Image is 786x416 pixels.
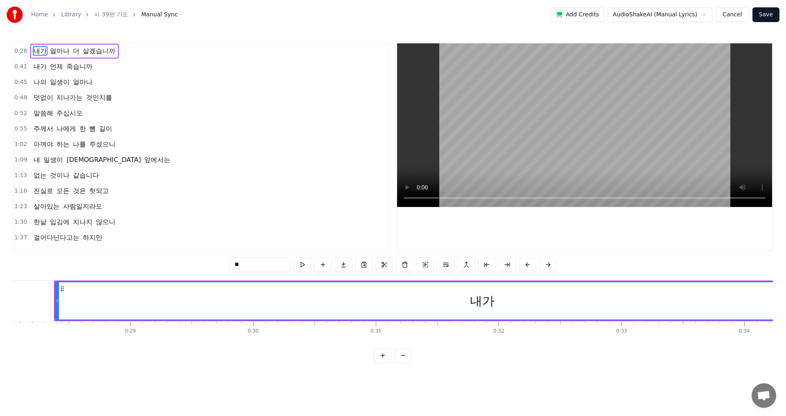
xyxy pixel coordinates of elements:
[49,46,70,56] span: 얼마나
[33,62,47,71] span: 내가
[72,46,80,56] span: 더
[33,46,47,56] span: 내가
[98,124,113,133] span: 길이
[72,171,100,180] span: 같습니다
[88,139,116,149] span: 주셨으니
[65,62,93,71] span: 죽습니까
[33,124,54,133] span: 주께서
[72,186,87,196] span: 것은
[88,186,110,196] span: 헛되고
[65,155,142,164] span: [DEMOGRAPHIC_DATA]
[31,11,178,19] nav: breadcrumb
[49,62,64,71] span: 언제
[493,328,504,335] div: 0:32
[7,7,23,23] img: youka
[146,248,167,258] span: 오라기
[33,108,54,118] span: 말씀해
[14,202,27,211] span: 1:23
[33,171,47,180] span: 없는
[125,328,136,335] div: 0:29
[470,292,495,310] div: 내가
[82,233,103,242] span: 하지만
[120,248,135,258] span: 실로
[33,217,47,227] span: 한낱
[752,7,779,22] button: Save
[551,7,604,22] button: Add Credits
[248,328,259,335] div: 0:30
[56,186,70,196] span: 모든
[14,78,27,86] span: 0:45
[62,202,103,211] span: 사람일지라도
[56,124,77,133] span: 나에게
[716,7,749,22] button: Cancel
[72,139,87,149] span: 나를
[49,171,70,180] span: 것이나
[14,234,27,242] span: 1:37
[72,77,93,87] span: 얼마나
[739,328,750,335] div: 0:34
[31,11,48,19] a: Home
[33,139,54,149] span: 아껴야
[33,202,61,211] span: 살아있는
[14,63,27,71] span: 0:41
[72,217,93,227] span: 지나지
[88,124,97,133] span: 뼘
[49,217,70,227] span: 입김에
[14,47,27,55] span: 0:28
[33,248,41,258] span: 그
[61,11,81,19] a: Library
[143,155,171,164] span: 앞에서는
[56,108,84,118] span: 주십시오
[14,140,27,148] span: 1:02
[616,328,627,335] div: 0:33
[136,248,145,258] span: 한
[33,93,54,102] span: 덧없이
[14,156,27,164] span: 1:09
[370,328,382,335] div: 0:31
[752,383,776,408] a: 채팅 열기
[33,186,54,196] span: 진실로
[56,93,84,102] span: 지나가는
[79,124,87,133] span: 한
[14,187,27,195] span: 1:16
[43,155,64,164] span: 일생이
[14,125,27,133] span: 0:55
[33,233,80,242] span: 걸어다닌다고는
[14,109,27,117] span: 0:52
[85,93,113,102] span: 것인지를
[33,77,47,87] span: 나의
[14,218,27,226] span: 1:30
[82,46,116,56] span: 살겠습니까
[14,94,27,102] span: 0:48
[141,11,178,19] span: Manual Sync
[2,328,13,335] div: 0:28
[56,139,70,149] span: 하는
[43,248,118,258] span: 한평생[PERSON_NAME]
[33,155,41,164] span: 내
[14,249,27,257] span: 1:41
[94,11,128,19] a: 시 39편 기도
[49,77,70,87] span: 일생이
[14,171,27,180] span: 1:13
[95,217,116,227] span: 않으니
